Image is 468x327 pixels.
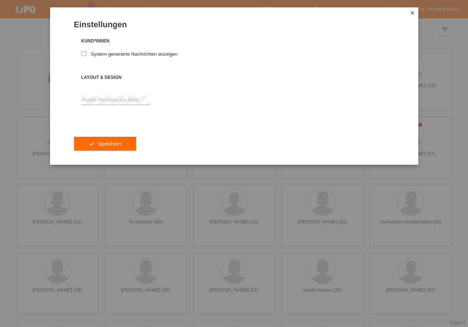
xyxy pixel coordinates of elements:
i: check [89,141,95,147]
i: close [409,10,415,16]
label: System-generierte Nachrichten anzeigen [81,51,178,57]
a: close [408,9,417,18]
button: check Speichern [74,137,136,151]
h1: Einstellungen [74,20,394,29]
h3: Layout & Design [81,75,234,80]
h3: Kund*innen [81,38,234,44]
span: Speichern [98,141,121,147]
